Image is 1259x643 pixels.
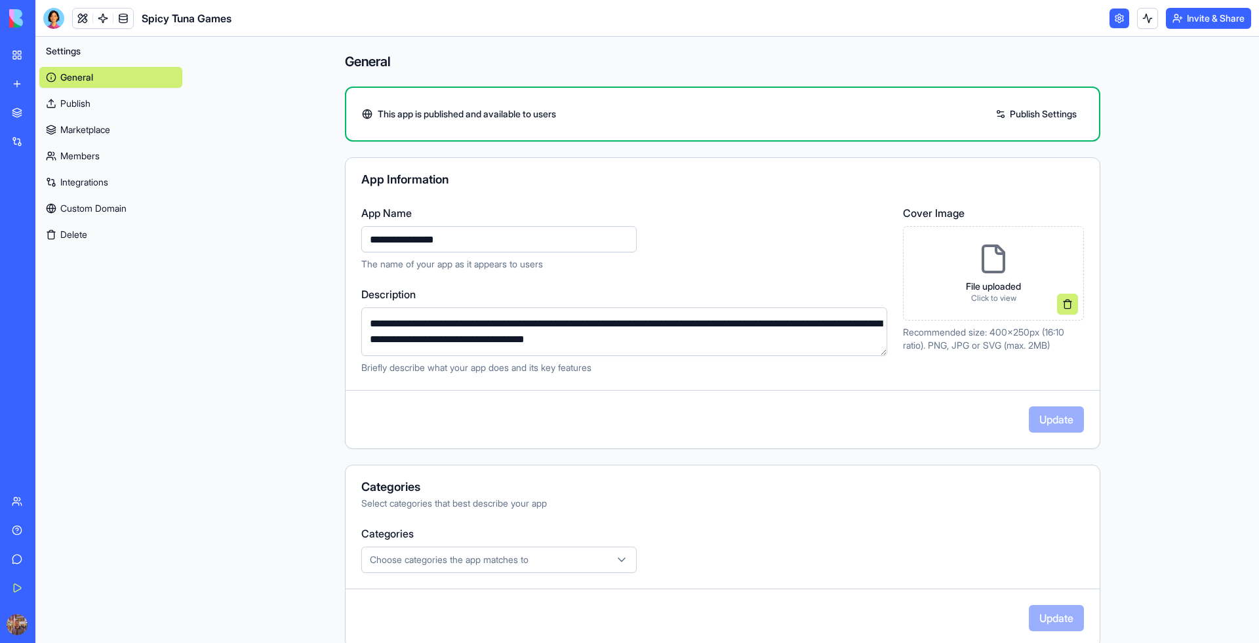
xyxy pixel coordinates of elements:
[903,226,1084,321] div: File uploadedClick to view
[370,553,529,566] span: Choose categories the app matches to
[989,104,1083,125] a: Publish Settings
[142,10,231,26] span: Spicy Tuna Games
[361,258,887,271] p: The name of your app as it appears to users
[1166,8,1251,29] button: Invite & Share
[39,146,182,166] a: Members
[39,224,182,245] button: Delete
[39,172,182,193] a: Integrations
[361,526,1084,541] label: Categories
[39,119,182,140] a: Marketplace
[39,93,182,114] a: Publish
[46,45,81,58] span: Settings
[39,41,182,62] button: Settings
[903,326,1084,352] p: Recommended size: 400x250px (16:10 ratio). PNG, JPG or SVG (max. 2MB)
[361,361,887,374] p: Briefly describe what your app does and its key features
[39,67,182,88] a: General
[966,293,1021,303] p: Click to view
[361,286,887,302] label: Description
[361,547,637,573] button: Choose categories the app matches to
[378,107,556,121] span: This app is published and available to users
[7,614,28,635] img: ACg8ocK5BnE3Rg0XEi84hqQMdRtOf94R0S8e1kkGeNgFgDJ2gvfiwAiFRA=s96-c
[9,9,90,28] img: logo
[966,280,1021,293] p: File uploaded
[361,481,1084,493] div: Categories
[361,174,1084,185] div: App Information
[361,497,1084,510] div: Select categories that best describe your app
[903,205,1084,221] label: Cover Image
[39,198,182,219] a: Custom Domain
[345,52,1100,71] h4: General
[361,205,887,221] label: App Name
